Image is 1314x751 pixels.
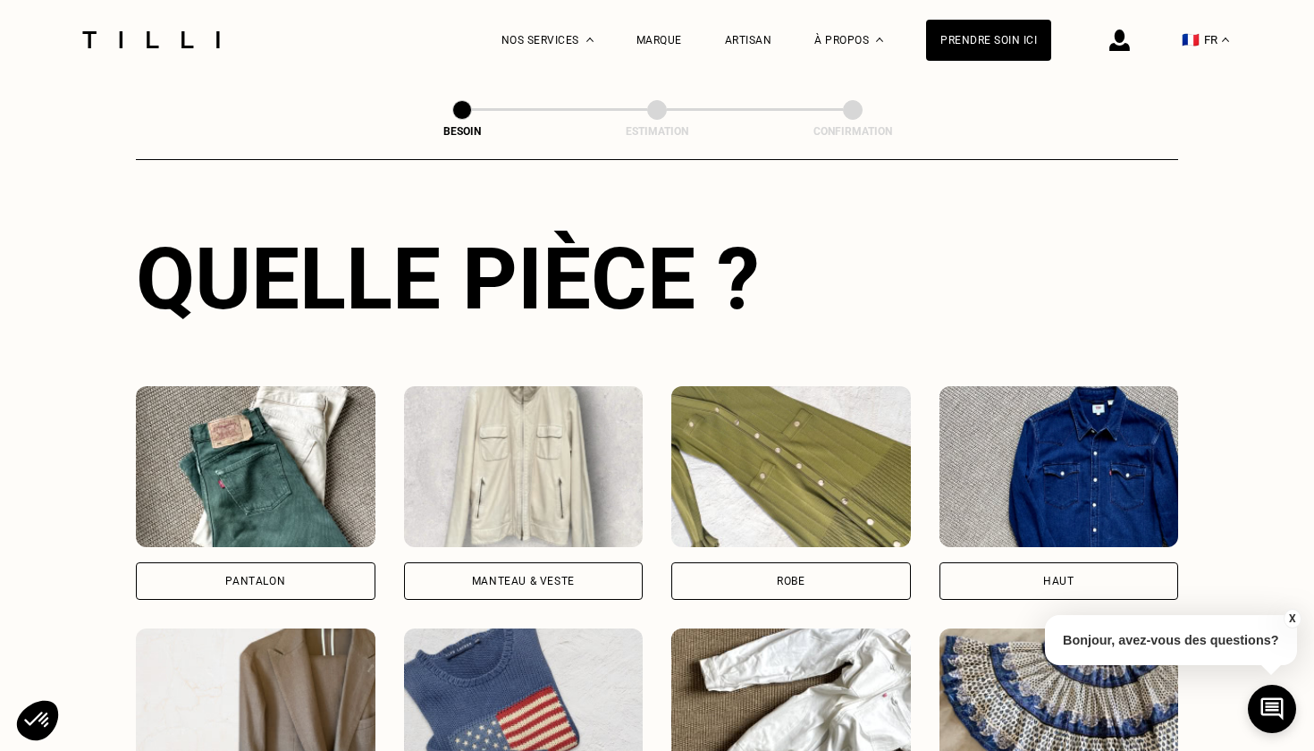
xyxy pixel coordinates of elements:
img: icône connexion [1109,30,1130,51]
a: Marque [636,34,682,46]
img: Tilli retouche votre Manteau & Veste [404,386,644,547]
button: X [1283,609,1301,629]
img: menu déroulant [1222,38,1229,42]
div: Robe [777,576,804,586]
a: Artisan [725,34,772,46]
div: Manteau & Veste [472,576,575,586]
div: Haut [1043,576,1074,586]
div: Confirmation [763,125,942,138]
div: Pantalon [225,576,285,586]
p: Bonjour, avez-vous des questions? [1045,615,1297,665]
a: Prendre soin ici [926,20,1051,61]
img: Logo du service de couturière Tilli [76,31,226,48]
span: 🇫🇷 [1182,31,1200,48]
img: Tilli retouche votre Robe [671,386,911,547]
div: Quelle pièce ? [136,229,1178,329]
img: Tilli retouche votre Haut [939,386,1179,547]
div: Besoin [373,125,552,138]
img: Tilli retouche votre Pantalon [136,386,375,547]
img: Menu déroulant à propos [876,38,883,42]
img: Menu déroulant [586,38,594,42]
div: Estimation [568,125,746,138]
